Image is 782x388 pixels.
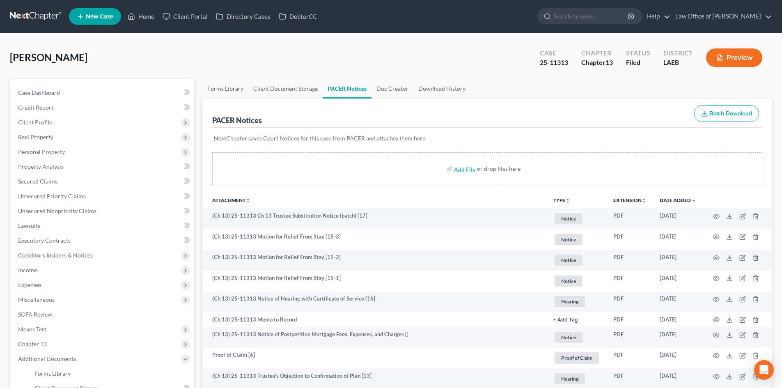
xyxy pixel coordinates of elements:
[706,48,762,67] button: Preview
[11,189,194,204] a: Unsecured Priority Claims
[11,233,194,248] a: Executory Contracts
[607,250,653,271] td: PDF
[653,292,703,312] td: [DATE]
[607,348,653,369] td: PDF
[18,252,93,259] span: Codebtors Insiders & Notices
[581,58,613,67] div: Chapter
[540,58,568,67] div: 25-11313
[10,51,87,63] span: [PERSON_NAME]
[613,197,647,203] a: Extensionunfold_more
[555,352,599,363] span: Proof of Claim
[18,89,60,96] span: Case Dashboard
[202,79,248,99] a: Forms Library
[202,271,547,292] td: (Ch 13) 25-11313 Motion for Relief From Stay [15-1]
[158,9,212,24] a: Client Portal
[671,9,772,24] a: Law Office of [PERSON_NAME]
[11,159,194,174] a: Property Analysis
[581,48,613,58] div: Chapter
[653,327,703,348] td: [DATE]
[202,208,547,229] td: (Ch 13) 25-11313 Ch 13 Trustee Substitution Notice (batch) [17]
[607,229,653,250] td: PDF
[553,253,600,267] a: Notice
[202,327,547,348] td: (Ch 13) 25-11313 Notice of Postpetition Mortgage Fees, Expenses, and Charges []
[86,14,113,20] span: New Case
[18,296,55,303] span: Miscellaneous
[11,218,194,233] a: Lawsuits
[605,58,613,66] span: 13
[555,234,582,245] span: Notice
[553,316,600,324] a: + Add Tag
[18,133,53,140] span: Real Property
[18,178,57,185] span: Secured Claims
[555,332,582,343] span: Notice
[245,198,250,203] i: unfold_more
[18,340,47,347] span: Chapter 13
[18,104,53,111] span: Credit Report
[18,148,65,155] span: Personal Property
[323,79,372,99] a: PACER Notices
[607,271,653,292] td: PDF
[653,208,703,229] td: [DATE]
[565,198,570,203] i: unfold_more
[11,85,194,100] a: Case Dashboard
[709,110,752,117] span: Batch Download
[607,208,653,229] td: PDF
[553,295,600,308] a: Hearing
[555,276,582,287] span: Notice
[754,360,774,380] div: Open Intercom Messenger
[692,198,697,203] i: expand_more
[642,198,647,203] i: unfold_more
[11,307,194,322] a: SOFA Review
[212,197,250,203] a: Attachmentunfold_more
[607,312,653,327] td: PDF
[653,312,703,327] td: [DATE]
[553,317,578,323] button: + Add Tag
[124,9,158,24] a: Home
[553,274,600,288] a: Notice
[553,351,600,365] a: Proof of Claim
[202,229,547,250] td: (Ch 13) 25-11313 Motion for Relief From Stay [15-3]
[660,197,697,203] a: Date Added expand_more
[553,331,600,344] a: Notice
[18,207,96,214] span: Unsecured Nonpriority Claims
[540,48,568,58] div: Case
[202,312,547,327] td: (Ch 13) 25-11313 Memo to Record
[212,115,262,125] div: PACER Notices
[34,370,71,377] span: Forms Library
[555,296,585,307] span: Hearing
[202,250,547,271] td: (Ch 13) 25-11313 Motion for Relief From Stay [15-2]
[553,372,600,386] a: Hearing
[477,165,521,173] div: or drop files here
[663,48,693,58] div: District
[607,292,653,312] td: PDF
[653,250,703,271] td: [DATE]
[18,281,41,288] span: Expenses
[653,271,703,292] td: [DATE]
[413,79,470,99] a: Download History
[248,79,323,99] a: Client Document Storage
[214,134,761,142] p: NextChapter saves Court Notices for this case from PACER and attaches them here.
[626,48,650,58] div: Status
[18,193,86,200] span: Unsecured Priority Claims
[555,213,582,224] span: Notice
[18,119,52,126] span: Client Profile
[555,255,582,266] span: Notice
[212,9,275,24] a: Directory Cases
[11,100,194,115] a: Credit Report
[694,105,759,122] button: Batch Download
[18,311,52,318] span: SOFA Review
[11,174,194,189] a: Secured Claims
[18,163,64,170] span: Property Analysis
[607,327,653,348] td: PDF
[653,229,703,250] td: [DATE]
[626,58,650,67] div: Filed
[202,292,547,312] td: (Ch 13) 25-11313 Notice of Hearing with Certificate of Service [16]
[554,9,629,24] input: Search by name...
[18,355,76,362] span: Additional Documents
[18,326,46,333] span: Means Test
[643,9,670,24] a: Help
[372,79,413,99] a: Doc Creator
[553,198,570,203] button: TYPEunfold_more
[553,212,600,225] a: Notice
[202,348,547,369] td: Proof of Claim [6]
